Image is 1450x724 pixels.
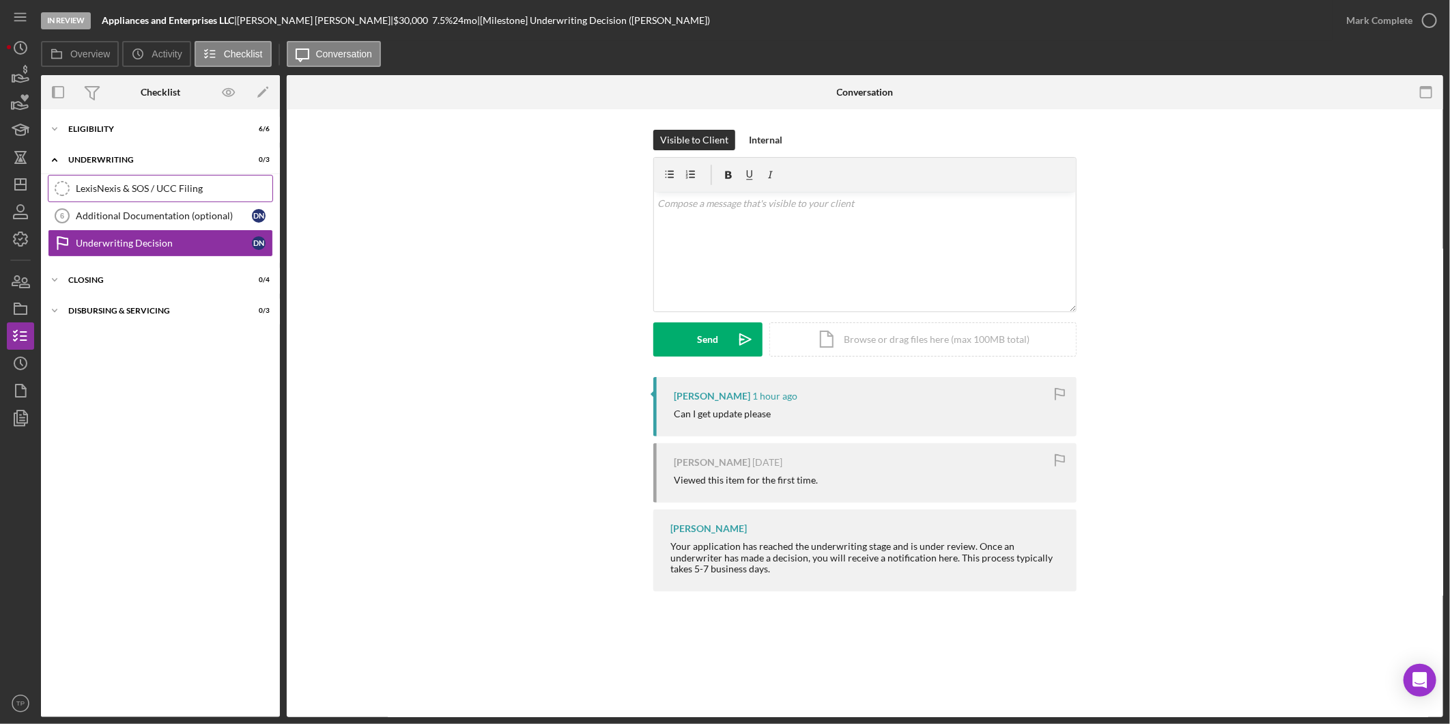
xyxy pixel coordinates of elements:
[245,307,270,315] div: 0 / 3
[749,130,782,150] div: Internal
[287,41,382,67] button: Conversation
[7,690,34,717] button: TP
[674,457,750,468] div: [PERSON_NAME]
[245,276,270,284] div: 0 / 4
[16,700,25,708] text: TP
[1404,664,1436,697] div: Open Intercom Messenger
[152,48,182,59] label: Activity
[393,14,428,26] span: $30,000
[1333,7,1443,34] button: Mark Complete
[752,391,797,402] time: 2025-09-10 17:39
[102,14,234,26] b: Appliances and Enterprises LLC
[68,125,236,133] div: Eligibility
[252,236,266,250] div: D N
[68,276,236,284] div: Closing
[102,15,237,26] div: |
[48,175,273,202] a: LexisNexis & SOS / UCC Filing
[76,210,252,221] div: Additional Documentation (optional)
[674,475,818,486] div: Viewed this item for the first time.
[195,41,272,67] button: Checklist
[237,15,393,26] div: [PERSON_NAME] [PERSON_NAME] |
[670,541,1063,574] div: Your application has reached the underwriting stage and is under review. Once an underwriter has ...
[60,212,64,220] tspan: 6
[76,183,272,194] div: LexisNexis & SOS / UCC Filing
[245,125,270,133] div: 6 / 6
[141,87,180,98] div: Checklist
[68,307,236,315] div: Disbursing & Servicing
[432,15,453,26] div: 7.5 %
[477,15,710,26] div: | [Milestone] Underwriting Decision ([PERSON_NAME])
[837,87,894,98] div: Conversation
[660,130,728,150] div: Visible to Client
[48,202,273,229] a: 6Additional Documentation (optional)DN
[41,12,91,29] div: In Review
[76,238,252,249] div: Underwriting Decision
[68,156,236,164] div: Underwriting
[122,41,190,67] button: Activity
[674,408,771,419] div: Can I get update please
[1346,7,1412,34] div: Mark Complete
[245,156,270,164] div: 0 / 3
[252,209,266,223] div: D N
[698,322,719,357] div: Send
[670,523,747,534] div: [PERSON_NAME]
[742,130,789,150] button: Internal
[316,48,373,59] label: Conversation
[653,130,735,150] button: Visible to Client
[70,48,110,59] label: Overview
[653,322,763,357] button: Send
[674,391,750,402] div: [PERSON_NAME]
[224,48,263,59] label: Checklist
[41,41,119,67] button: Overview
[48,229,273,257] a: Underwriting DecisionDN
[752,457,782,468] time: 2025-09-05 00:21
[453,15,477,26] div: 24 mo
